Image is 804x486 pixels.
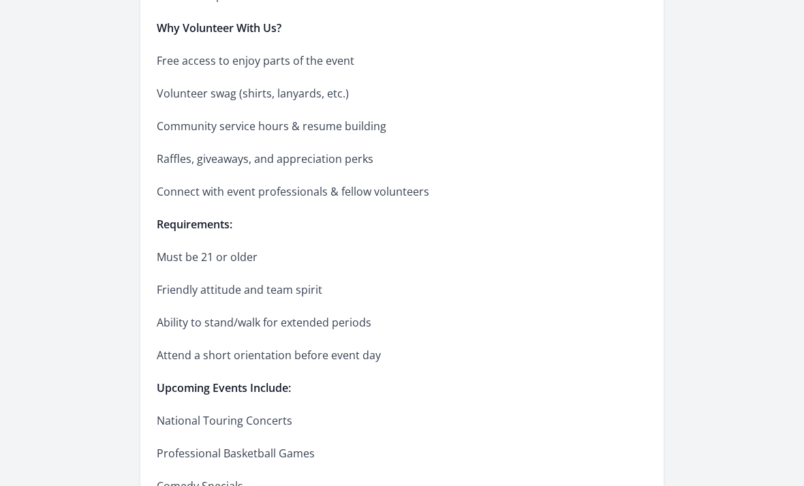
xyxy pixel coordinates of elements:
[157,381,291,396] strong: Upcoming Events Include:
[157,117,555,136] p: Community service hours & resume building
[157,52,555,71] p: Free access to enjoy parts of the event
[157,412,555,431] p: National Touring Concerts
[157,444,555,464] p: Professional Basketball Games
[157,248,555,267] p: Must be 21 or older
[157,217,232,232] strong: Requirements:
[157,150,555,169] p: Raffles, giveaways, and appreciation perks
[157,85,555,104] p: Volunteer swag (shirts, lanyards, etc.)
[157,281,555,300] p: Friendly attitude and team spirit
[157,346,555,365] p: Attend a short orientation before event day
[157,21,281,36] strong: Why Volunteer With Us?
[157,183,555,202] p: Connect with event professionals & fellow volunteers
[157,314,555,333] p: Ability to stand/walk for extended periods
